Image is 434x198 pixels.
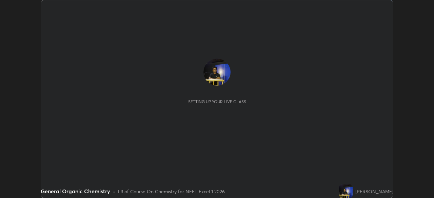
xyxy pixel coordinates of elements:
div: Setting up your live class [188,99,246,104]
div: General Organic Chemistry [41,187,110,195]
img: 0fdc4997ded54af0bee93a25e8fd356b.jpg [203,59,231,86]
div: [PERSON_NAME] [355,188,393,195]
img: 0fdc4997ded54af0bee93a25e8fd356b.jpg [339,184,353,198]
div: • [113,188,115,195]
div: L3 of Course On Chemistry for NEET Excel 1 2026 [118,188,225,195]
